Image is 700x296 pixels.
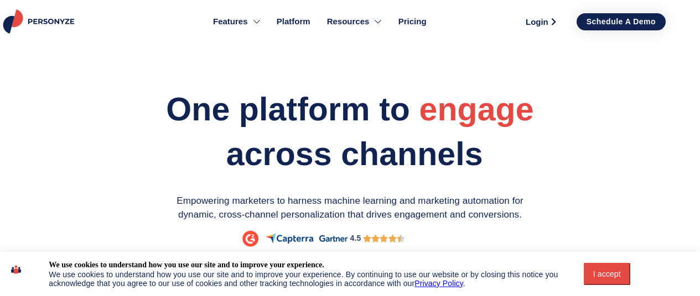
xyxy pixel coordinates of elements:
[49,260,324,270] div: We use cookies to understand how you use our site and to improve your experience.
[226,136,483,172] span: across channels
[397,232,405,245] i: 
[388,232,397,245] i: 
[166,91,410,128] span: One platform to
[380,232,388,245] i: 
[1,9,79,34] img: Personyze logo
[363,232,371,245] i: 
[590,269,624,278] div: I accept
[213,15,248,28] span: Features
[49,270,563,288] div: We use cookies to understand how you use our site and to improve your experience. By continuing t...
[587,18,656,25] span: Schedule a demo
[513,13,569,30] a: Login
[11,260,20,279] img: icon
[277,15,310,28] span: Platform
[170,194,530,222] p: Empowering marketers to harness machine learning and marketing automation for dynamic, cross-chan...
[414,279,463,288] a: Privacy Policy
[584,263,630,285] button: I accept
[526,18,548,26] span: Login
[398,15,427,28] span: Pricing
[350,232,361,244] div: 4.5
[577,13,666,30] a: Schedule a demo
[327,15,370,28] span: Resources
[363,232,405,245] div: 4.5/5
[371,232,380,245] i: 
